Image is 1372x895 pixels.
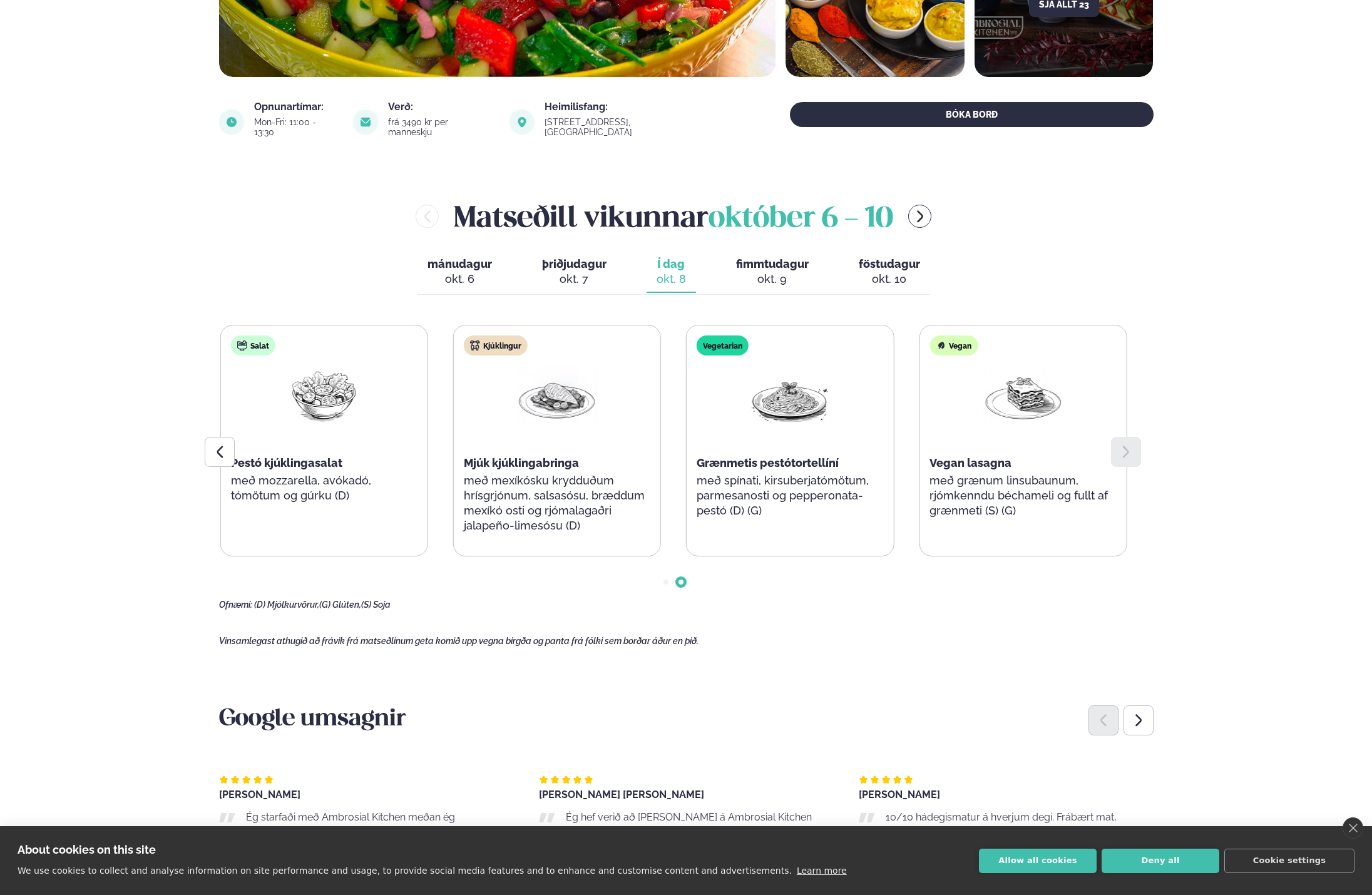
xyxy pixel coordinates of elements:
span: Grænmetis pestótortellíní [697,456,839,469]
div: okt. 6 [427,272,492,287]
p: Ég hef verið að [PERSON_NAME] á Ambrosial Kitchen núna 5 sinnum í [PERSON_NAME] í hálft ár. [566,810,834,840]
img: chicken.svg [470,340,480,350]
img: Chicken-breast.png [517,366,597,424]
div: okt. 8 [657,272,686,287]
button: menu-btn-right [908,205,931,228]
span: Pestó kjúklingasalat [231,456,342,469]
button: fimmtudagur okt. 9 [726,252,819,293]
p: með mexíkósku krydduðum hrísgrjónum, salsasósu, bræddum mexíkó osti og rjómalagaðri jalapeño-lime... [464,473,650,533]
span: Í dag [657,257,686,272]
div: Next slide [1124,705,1154,735]
span: (D) Mjólkurvörur, [254,600,319,610]
div: Vegetarian [697,335,749,355]
button: þriðjudagur okt. 7 [532,252,617,293]
h3: Google umsagnir [219,705,1154,735]
a: close [1343,817,1363,839]
span: (S) Soja [361,600,391,610]
span: Ofnæmi: [219,600,252,610]
span: 10/10 hádegismatur á hverjum degi. Frábært mat, þjónusta og mjög sanngjarnt verð. Frábær fjölbrey... [886,811,1138,868]
div: frá 3490 kr per manneskju [388,117,494,137]
span: föstudagur [859,257,920,270]
span: Go to slide 2 [678,580,683,585]
div: Opnunartímar: [254,102,339,112]
span: fimmtudagur [736,257,809,270]
p: með grænum linsubaunum, rjómkenndu béchameli og fullt af grænmeti (S) (G) [929,473,1116,518]
strong: About cookies on this site [18,843,156,856]
div: [PERSON_NAME] [PERSON_NAME] [539,790,834,800]
button: Í dag okt. 8 [647,252,696,293]
div: Mon-Fri: 11:00 - 13:30 [254,117,339,137]
img: Vegan.svg [936,340,946,350]
div: Verð: [388,102,494,112]
div: [PERSON_NAME] [859,790,1154,800]
img: Salad.png [284,366,364,424]
div: Vegan [929,335,978,355]
img: Spagetti.png [750,366,830,424]
img: image alt [353,110,378,135]
span: Vegan lasagna [929,456,1011,469]
div: okt. 10 [859,272,920,287]
div: Kjúklingur [464,335,528,355]
div: [STREET_ADDRESS], [GEOGRAPHIC_DATA] [545,117,720,137]
div: [PERSON_NAME] [219,790,514,800]
span: Vinsamlegast athugið að frávik frá matseðlinum geta komið upp vegna birgða og panta frá fólki sem... [219,636,699,646]
button: Allow all cookies [979,849,1097,873]
a: Learn more [797,866,847,876]
p: með mozzarella, avókadó, tómötum og gúrku (D) [231,473,417,503]
h2: Matseðill vikunnar [454,196,893,237]
img: image alt [509,110,535,135]
button: föstudagur okt. 10 [849,252,930,293]
span: Mjúk kjúklingabringa [464,456,579,469]
img: image alt [219,110,244,135]
p: með spínati, kirsuberjatómötum, parmesanosti og pepperonata-pestó (D) (G) [697,473,883,518]
span: þriðjudagur [542,257,607,270]
button: BÓKA BORÐ [790,102,1154,127]
span: mánudagur [427,257,492,270]
div: okt. 7 [542,272,607,287]
img: Lasagna.png [983,366,1063,424]
span: október 6 - 10 [709,205,893,233]
button: Cookie settings [1224,849,1354,873]
div: Previous slide [1088,705,1119,735]
span: (G) Glúten, [319,600,361,610]
img: salad.svg [237,340,247,350]
div: okt. 9 [736,272,809,287]
div: Heimilisfang: [545,102,720,112]
button: menu-btn-left [416,205,439,228]
button: mánudagur okt. 6 [417,252,502,293]
span: Go to slide 1 [663,580,668,585]
p: We use cookies to collect and analyse information on site performance and usage, to provide socia... [18,866,792,876]
a: link [545,125,720,140]
div: Salat [231,335,275,355]
button: Deny all [1102,849,1219,873]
